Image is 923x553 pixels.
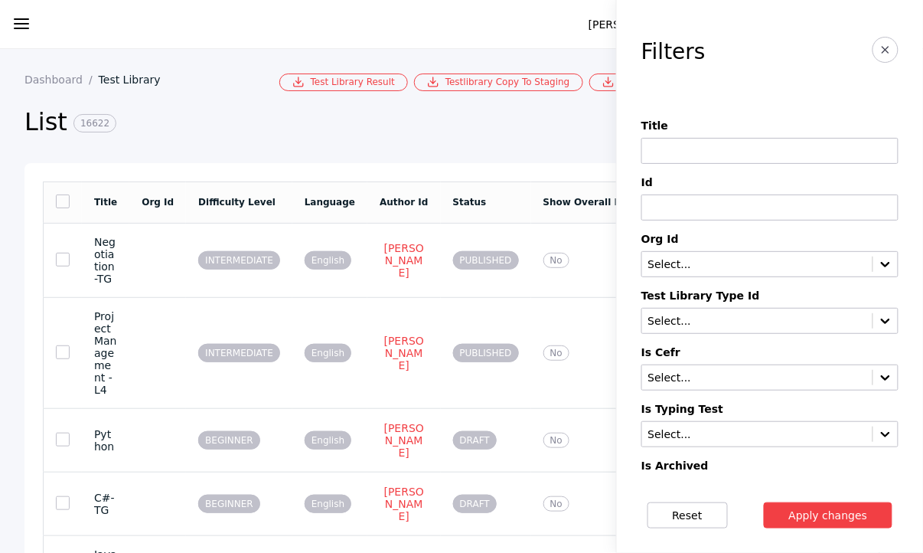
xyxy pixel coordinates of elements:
[94,428,117,453] section: Python
[305,197,355,208] a: Language
[380,197,429,208] a: Author Id
[305,495,351,513] span: English
[641,176,899,188] label: Id
[279,74,408,91] a: Test Library Result
[764,502,893,528] button: Apply changes
[198,197,276,208] a: Difficulty Level
[380,334,429,372] a: [PERSON_NAME]
[94,236,117,285] section: Negotiation-TG
[543,345,569,361] span: No
[543,496,569,512] span: No
[453,495,497,513] span: DRAFT
[414,74,583,91] a: Testlibrary Copy To Staging
[24,74,99,86] a: Dashboard
[305,431,351,450] span: English
[543,433,569,448] span: No
[453,344,519,362] span: PUBLISHED
[305,251,351,270] span: English
[198,431,260,450] span: BEGINNER
[305,344,351,362] span: English
[641,403,899,415] label: Is Typing Test
[198,344,280,362] span: INTERMEDIATE
[453,197,487,208] a: Status
[453,251,519,270] span: PUBLISHED
[94,197,117,208] a: Title
[543,197,706,208] a: Show Overall Personality Score
[647,502,728,528] button: Reset
[99,74,173,86] a: Test Library
[73,114,116,133] span: 16622
[94,492,117,516] section: C#-TG
[641,346,899,358] label: Is Cefr
[142,197,174,208] a: Org Id
[453,431,497,450] span: DRAFT
[641,460,899,472] label: Is Archived
[198,251,280,270] span: INTERMEDIATE
[543,253,569,268] span: No
[380,421,429,460] a: [PERSON_NAME]
[641,290,899,302] label: Test Library Type Id
[380,485,429,523] a: [PERSON_NAME]
[641,119,899,132] label: Title
[24,106,660,139] h2: List
[641,233,899,245] label: Org Id
[198,495,260,513] span: BEGINNER
[589,74,722,91] a: Bulk Csv Download
[380,241,429,280] a: [PERSON_NAME]
[641,40,706,64] h3: Filters
[589,15,865,34] div: [PERSON_NAME][EMAIL_ADDRESS][DOMAIN_NAME]
[94,310,117,396] section: Project Management - L4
